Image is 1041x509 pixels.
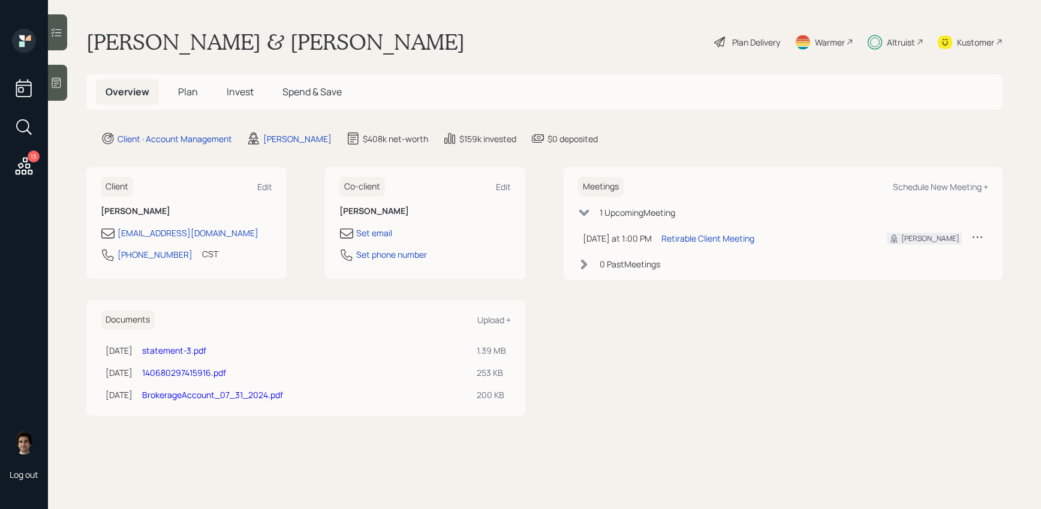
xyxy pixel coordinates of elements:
[339,206,511,216] h6: [PERSON_NAME]
[101,177,133,197] h6: Client
[106,366,133,379] div: [DATE]
[815,36,845,49] div: Warmer
[142,345,206,356] a: statement-3.pdf
[732,36,780,49] div: Plan Delivery
[600,258,660,270] div: 0 Past Meeting s
[12,430,36,454] img: harrison-schaefer-headshot-2.png
[28,150,40,162] div: 13
[496,181,511,192] div: Edit
[600,206,675,219] div: 1 Upcoming Meeting
[477,388,506,401] div: 200 KB
[901,233,959,244] div: [PERSON_NAME]
[178,85,198,98] span: Plan
[263,132,332,145] div: [PERSON_NAME]
[477,344,506,357] div: 1.39 MB
[578,177,624,197] h6: Meetings
[101,310,155,330] h6: Documents
[106,344,133,357] div: [DATE]
[459,132,516,145] div: $159k invested
[547,132,598,145] div: $0 deposited
[887,36,915,49] div: Altruist
[957,36,994,49] div: Kustomer
[363,132,428,145] div: $408k net-worth
[86,29,465,55] h1: [PERSON_NAME] & [PERSON_NAME]
[893,181,988,192] div: Schedule New Meeting +
[339,177,385,197] h6: Co-client
[10,469,38,480] div: Log out
[118,227,258,239] div: [EMAIL_ADDRESS][DOMAIN_NAME]
[477,366,506,379] div: 253 KB
[118,132,232,145] div: Client · Account Management
[202,248,218,260] div: CST
[356,248,427,261] div: Set phone number
[106,388,133,401] div: [DATE]
[477,314,511,326] div: Upload +
[661,232,754,245] div: Retirable Client Meeting
[356,227,392,239] div: Set email
[257,181,272,192] div: Edit
[227,85,254,98] span: Invest
[282,85,342,98] span: Spend & Save
[101,206,272,216] h6: [PERSON_NAME]
[118,248,192,261] div: [PHONE_NUMBER]
[142,367,226,378] a: 140680297415916.pdf
[106,85,149,98] span: Overview
[142,389,283,400] a: BrokerageAccount_07_31_2024.pdf
[583,232,652,245] div: [DATE] at 1:00 PM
